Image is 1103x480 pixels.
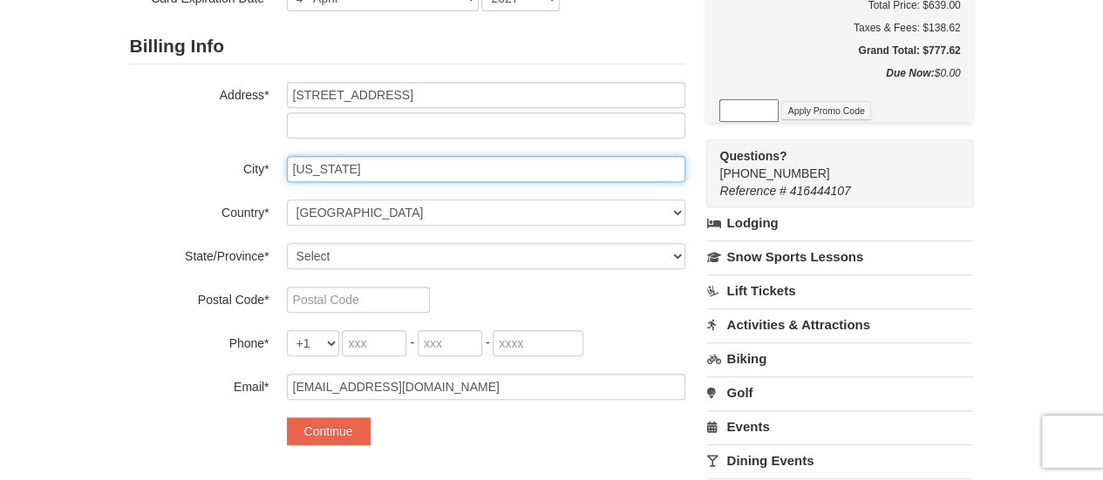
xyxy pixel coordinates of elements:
input: Billing Info [287,82,685,108]
label: Country* [130,199,269,221]
strong: Due Now: [886,67,934,79]
a: Lodging [706,207,973,239]
a: Activities & Attractions [706,308,973,341]
input: City [287,156,685,182]
a: Snow Sports Lessons [706,240,973,273]
span: 416444107 [790,184,851,198]
label: Postal Code* [130,287,269,308]
input: Postal Code [287,287,430,313]
span: [PHONE_NUMBER] [719,147,942,180]
label: State/Province* [130,243,269,265]
span: - [486,335,490,349]
input: xxxx [493,330,583,356]
a: Events [706,410,973,443]
a: Lift Tickets [706,274,973,307]
div: Taxes & Fees: $138.62 [719,19,960,37]
a: Golf [706,376,973,409]
button: Continue [287,417,371,445]
a: Biking [706,342,973,375]
label: Email* [130,374,269,395]
input: xxx [418,330,482,356]
span: - [410,335,414,349]
h5: Grand Total: $777.62 [719,42,960,59]
label: Address* [130,82,269,104]
span: Reference # [719,184,786,198]
label: Phone* [130,330,269,352]
input: Email [287,374,685,400]
button: Apply Promo Code [781,101,870,120]
input: xxx [342,330,406,356]
strong: Questions? [719,149,786,163]
label: City* [130,156,269,178]
a: Dining Events [706,444,973,477]
div: $0.00 [719,64,960,99]
h2: Billing Info [130,29,685,64]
